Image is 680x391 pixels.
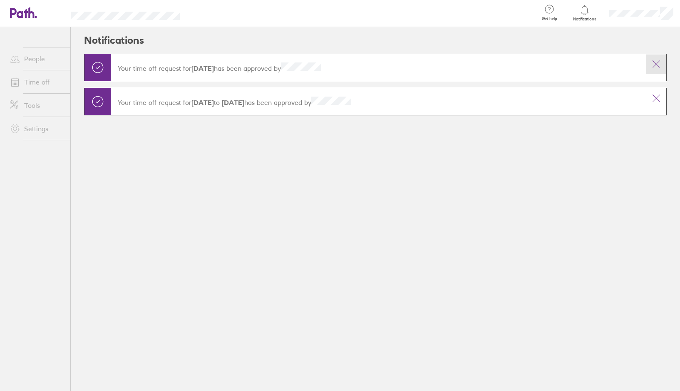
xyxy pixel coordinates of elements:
[3,120,70,137] a: Settings
[571,4,598,22] a: Notifications
[536,16,563,21] span: Get help
[3,74,70,90] a: Time off
[118,62,640,72] p: Your time off request for has been approved by
[220,98,244,107] strong: [DATE]
[571,17,598,22] span: Notifications
[3,97,70,114] a: Tools
[191,98,244,107] span: to
[3,50,70,67] a: People
[191,98,214,107] strong: [DATE]
[191,64,214,72] strong: [DATE]
[118,97,640,107] p: Your time off request for has been approved by
[84,27,144,54] h2: Notifications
